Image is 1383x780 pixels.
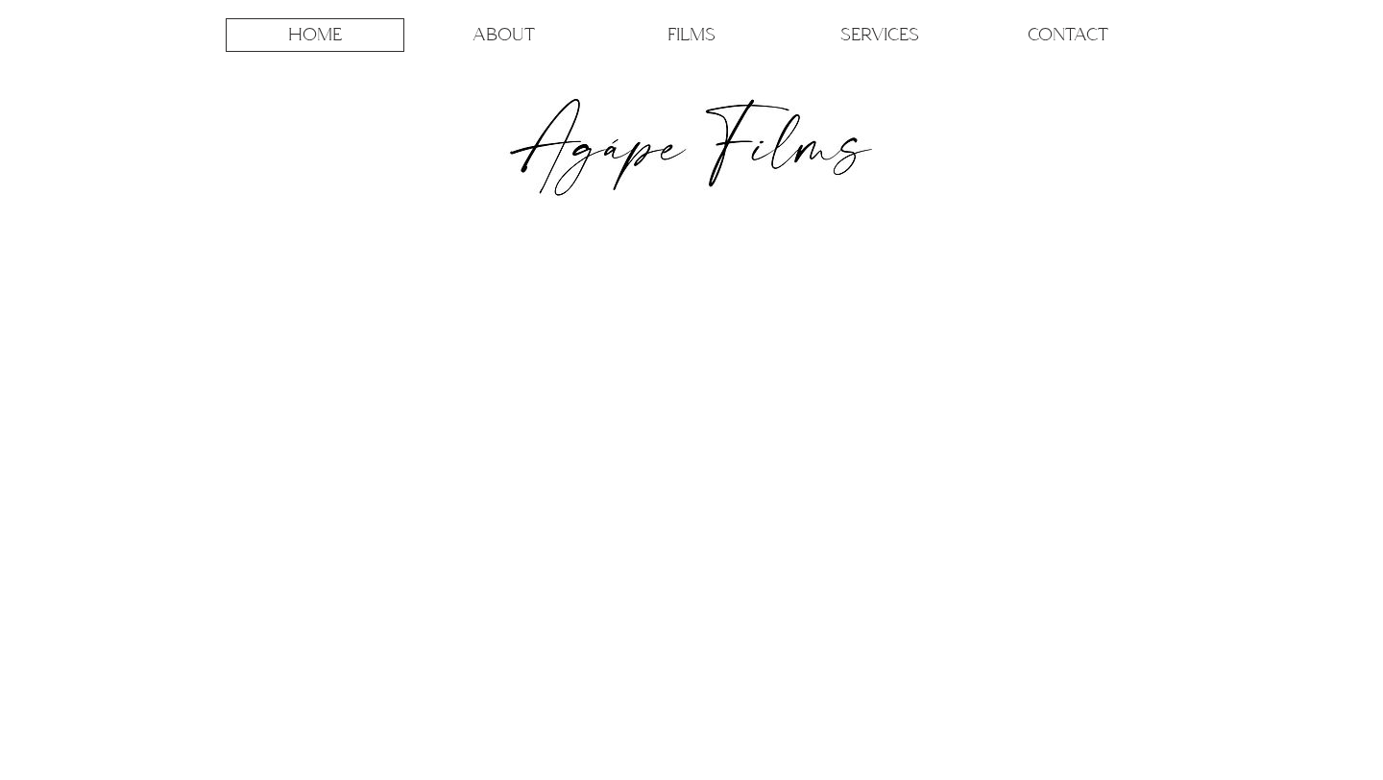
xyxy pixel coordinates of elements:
[226,18,404,52] a: HOME
[790,18,969,52] a: SERVICES
[288,19,342,51] p: HOME
[979,18,1157,52] a: CONTACT
[414,18,593,52] a: ABOUT
[221,18,1162,52] nav: Site
[840,19,919,51] p: SERVICES
[1028,19,1108,51] p: CONTACT
[667,19,716,51] p: FILMS
[473,19,535,51] p: ABOUT
[602,18,781,52] a: FILMS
